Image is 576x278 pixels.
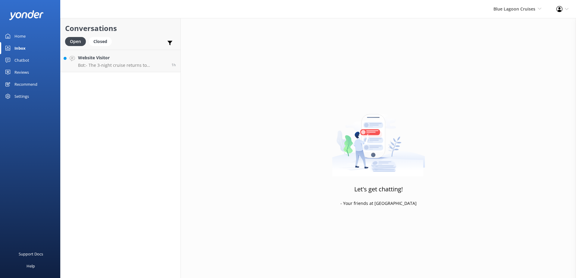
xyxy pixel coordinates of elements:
span: Blue Lagoon Cruises [493,6,535,12]
a: Website VisitorBot:- The 3-night cruise returns to [GEOGRAPHIC_DATA] at 3:00pm on a [DATE]. - The... [61,50,180,72]
h2: Conversations [65,23,176,34]
a: Open [65,38,89,45]
span: Oct 07 2025 12:49pm (UTC +13:00) Pacific/Auckland [171,62,176,67]
div: Open [65,37,86,46]
div: Closed [89,37,112,46]
div: Chatbot [14,54,29,66]
img: yonder-white-logo.png [9,10,44,20]
div: Support Docs [19,248,43,260]
h4: Website Visitor [78,54,167,61]
a: Closed [89,38,115,45]
p: - Your friends at [GEOGRAPHIC_DATA] [340,200,417,207]
div: Settings [14,90,29,102]
img: artwork of a man stealing a conversation from at giant smartphone [332,101,425,177]
div: Help [27,260,35,272]
h3: Let's get chatting! [354,184,403,194]
div: Reviews [14,66,29,78]
div: Home [14,30,26,42]
div: Recommend [14,78,37,90]
div: Inbox [14,42,26,54]
p: Bot: - The 3-night cruise returns to [GEOGRAPHIC_DATA] at 3:00pm on a [DATE]. - The Wanderer Crui... [78,63,167,68]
